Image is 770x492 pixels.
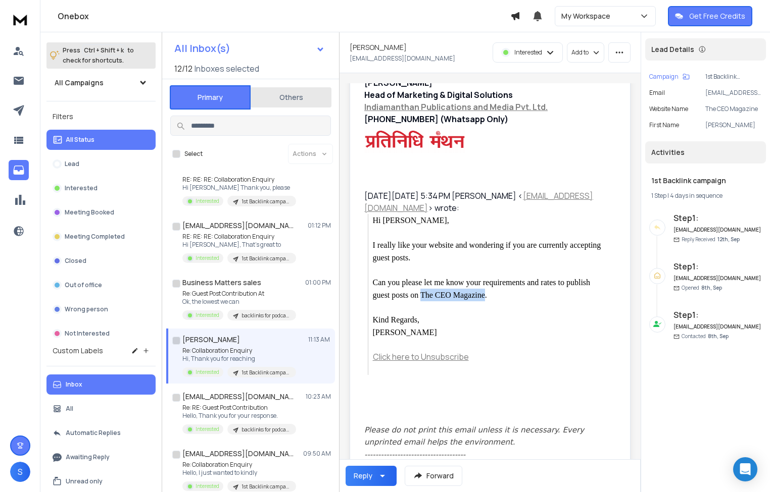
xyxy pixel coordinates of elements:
[182,404,296,412] p: Re: RE: Guest Post Contribution
[182,176,296,184] p: RE: RE: RE: Collaboration Enquiry
[373,241,603,262] span: I really like your website and wondering if you are currently accepting guest posts.
[65,208,114,216] p: Meeting Booked
[649,105,688,113] p: Website Name
[364,190,608,214] div: [DATE][DATE] 5:34 PM [PERSON_NAME] < > wrote:
[196,197,219,205] p: Interested
[350,54,455,63] p: [EMAIL_ADDRESS][DOMAIN_NAME]
[242,198,290,205] p: 1st Backlink campaign
[561,11,614,21] p: My Workspace
[308,222,331,230] p: 01:12 PM
[673,212,762,224] h6: Step 1 :
[182,412,296,420] p: Hello, Thank you for your response.
[46,471,156,491] button: Unread only
[308,336,331,344] p: 11:13 AM
[46,154,156,174] button: Lead
[196,254,219,262] p: Interested
[46,299,156,319] button: Wrong person
[373,216,449,225] span: Hi [PERSON_NAME],
[66,405,73,413] p: All
[182,449,294,459] h1: [EMAIL_ADDRESS][DOMAIN_NAME]
[182,233,296,241] p: RE: RE: RE: Collaboration Enquiry
[242,369,290,376] p: 1st Backlink campaign
[174,43,230,53] h1: All Inbox(s)
[46,227,156,247] button: Meeting Completed
[701,284,722,291] span: 8th, Sep
[182,241,296,249] p: Hi [PERSON_NAME], That’s great to
[66,453,110,461] p: Awaiting Reply
[82,44,125,56] span: Ctrl + Shift + k
[65,281,102,289] p: Out of office
[682,333,729,340] p: Contacted
[405,466,462,486] button: Forward
[651,44,694,54] p: Lead Details
[373,278,593,299] span: Can you please let me know your requirements and rates to publish guest posts on The CEO Magazine.
[303,450,331,458] p: 09:50 AM
[705,105,762,113] p: The CEO Magazine
[364,114,508,125] font: [PHONE_NUMBER] (Whatsapp Only)
[10,10,30,29] img: logo
[182,355,296,363] p: Hi, Thank you for reaching
[670,191,723,200] span: 4 days in sequence
[66,477,103,485] p: Unread only
[708,333,729,340] span: 8th, Sep
[364,125,465,153] img: AIorK4xsFfEketxa4vdqVlFh5MDUQhMPpem4Buu9Z52cbkNAfstvxfRIFEEAo363E-s1xaUcMqTd3k8NkfFc
[46,110,156,124] h3: Filters
[166,38,333,59] button: All Inbox(s)
[65,233,125,241] p: Meeting Completed
[65,330,110,338] p: Not Interested
[242,426,290,433] p: backlinks for podcasts
[65,257,86,265] p: Closed
[46,423,156,443] button: Automatic Replies
[10,462,30,482] button: S
[673,309,762,321] h6: Step 1 :
[705,121,762,129] p: [PERSON_NAME]
[649,73,679,81] p: Campaign
[182,335,240,345] h1: [PERSON_NAME]
[373,351,469,362] a: Click here to Unsubscribe
[65,160,79,168] p: Lead
[182,184,296,192] p: Hi [PERSON_NAME] Thank you, please
[364,101,548,113] a: Indiamanthan Publications and Media Pvt. Ltd.
[673,323,762,331] h6: [EMAIL_ADDRESS][DOMAIN_NAME]
[571,48,589,57] p: Add to
[346,466,397,486] button: Reply
[649,89,665,97] p: Email
[195,63,259,75] h3: Inboxes selected
[196,482,219,490] p: Interested
[673,275,762,282] h6: [EMAIL_ADDRESS][DOMAIN_NAME]
[46,275,156,295] button: Out of office
[649,73,690,81] button: Campaign
[705,73,762,81] p: 1st Backlink campaign
[182,469,296,477] p: Hello, I just wanted to kindly
[46,202,156,223] button: Meeting Booked
[673,226,762,234] h6: [EMAIL_ADDRESS][DOMAIN_NAME]
[46,130,156,150] button: All Status
[182,347,296,355] p: Re: Collaboration Enquiry
[242,255,290,262] p: 1st Backlink campaign
[55,78,104,88] h1: All Campaigns
[65,305,108,313] p: Wrong person
[46,447,156,467] button: Awaiting Reply
[170,85,251,110] button: Primary
[364,425,587,447] em: Please do not print this email unless it is necessary. Every unprinted email helps the environment.
[63,45,134,66] p: Press to check for shortcuts.
[373,328,437,337] span: [PERSON_NAME]
[53,346,103,356] h3: Custom Labels
[689,11,745,21] p: Get Free Credits
[651,192,760,200] div: |
[46,323,156,344] button: Not Interested
[46,73,156,93] button: All Campaigns
[65,184,98,192] p: Interested
[705,89,762,97] p: [EMAIL_ADDRESS][DOMAIN_NAME]
[196,368,219,376] p: Interested
[651,191,666,200] span: 1 Step
[182,221,294,231] h1: [EMAIL_ADDRESS][DOMAIN_NAME]
[305,279,331,287] p: 01:00 PM
[717,236,740,243] span: 12th, Sep
[196,311,219,319] p: Interested
[354,471,372,481] div: Reply
[174,63,192,75] span: 12 / 12
[350,42,407,52] h1: [PERSON_NAME]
